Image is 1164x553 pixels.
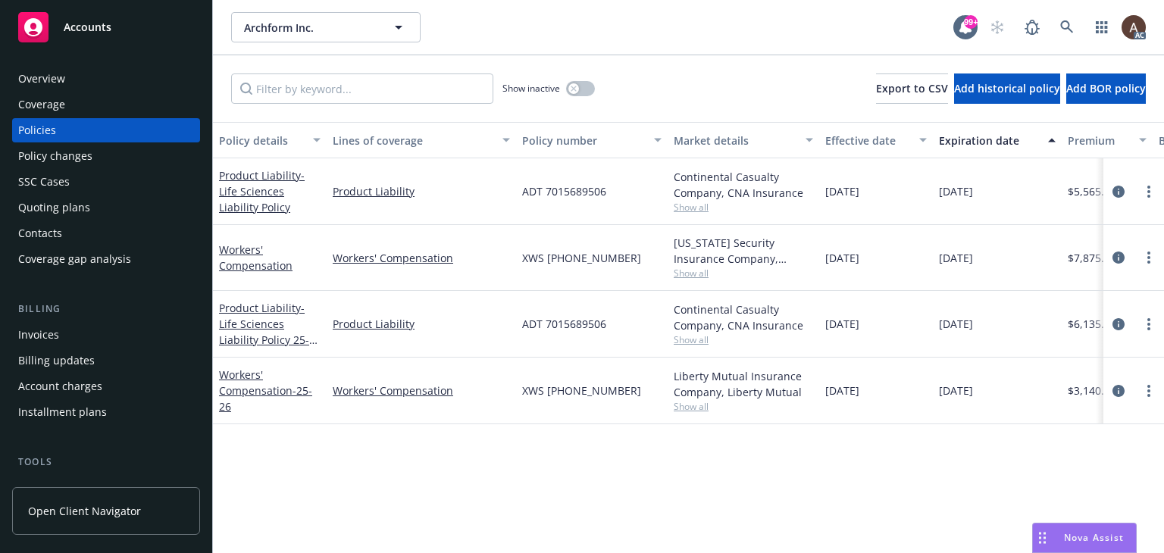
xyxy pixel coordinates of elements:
a: Account charges [12,374,200,398]
div: Market details [674,133,796,148]
span: Nova Assist [1064,531,1124,544]
button: Policy number [516,122,668,158]
a: Switch app [1087,12,1117,42]
a: Report a Bug [1017,12,1047,42]
button: Effective date [819,122,933,158]
span: Add BOR policy [1066,81,1146,95]
div: Drag to move [1033,523,1052,552]
div: Liberty Mutual Insurance Company, Liberty Mutual [674,368,813,400]
span: [DATE] [825,383,859,398]
span: [DATE] [939,316,973,332]
a: Contacts [12,221,200,245]
span: [DATE] [939,383,973,398]
div: Continental Casualty Company, CNA Insurance [674,301,813,333]
span: XWS [PHONE_NUMBER] [522,383,641,398]
div: 99+ [964,15,978,29]
div: Overview [18,67,65,91]
a: Start snowing [982,12,1012,42]
a: Workers' Compensation [333,250,510,266]
span: ADT 7015689506 [522,316,606,332]
div: Lines of coverage [333,133,493,148]
img: photo [1122,15,1146,39]
div: Coverage [18,92,65,117]
span: XWS [PHONE_NUMBER] [522,250,641,266]
div: Policy number [522,133,645,148]
a: Quoting plans [12,195,200,220]
span: Show all [674,267,813,280]
a: Product Liability [219,168,305,214]
span: [DATE] [939,183,973,199]
div: Continental Casualty Company, CNA Insurance [674,169,813,201]
a: circleInformation [1109,248,1128,267]
button: Market details [668,122,819,158]
a: Installment plans [12,400,200,424]
div: Invoices [18,323,59,347]
span: Export to CSV [876,81,948,95]
span: [DATE] [939,250,973,266]
span: - Life Sciences Liability Policy [219,168,305,214]
a: circleInformation [1109,183,1128,201]
span: ADT 7015689506 [522,183,606,199]
a: Product Liability [333,183,510,199]
span: $7,875.00 [1068,250,1116,266]
button: Add BOR policy [1066,73,1146,104]
a: Accounts [12,6,200,48]
span: Accounts [64,21,111,33]
span: Show inactive [502,82,560,95]
div: Policy details [219,133,304,148]
button: Policy details [213,122,327,158]
a: Product Liability [333,316,510,332]
button: Export to CSV [876,73,948,104]
a: Workers' Compensation [219,367,312,414]
div: Billing updates [18,348,95,373]
a: circleInformation [1109,382,1128,400]
div: Policy changes [18,144,92,168]
a: Search [1052,12,1082,42]
a: Coverage gap analysis [12,247,200,271]
div: Premium [1068,133,1130,148]
div: Quoting plans [18,195,90,220]
a: Billing updates [12,348,200,373]
a: Invoices [12,323,200,347]
a: Policy changes [12,144,200,168]
span: [DATE] [825,250,859,266]
div: [US_STATE] Security Insurance Company, Liberty Mutual [674,235,813,267]
span: Show all [674,201,813,214]
button: Add historical policy [954,73,1060,104]
div: Installment plans [18,400,107,424]
span: Show all [674,400,813,413]
a: Product Liability [219,301,309,363]
span: $5,565.00 [1068,183,1116,199]
div: SSC Cases [18,170,70,194]
a: SSC Cases [12,170,200,194]
a: more [1140,183,1158,201]
button: Expiration date [933,122,1062,158]
a: more [1140,248,1158,267]
a: more [1140,315,1158,333]
a: Policies [12,118,200,142]
a: Workers' Compensation [219,242,293,273]
span: $6,135.00 [1068,316,1116,332]
button: Nova Assist [1032,523,1137,553]
button: Premium [1062,122,1153,158]
input: Filter by keyword... [231,73,493,104]
span: [DATE] [825,316,859,332]
div: Policies [18,118,56,142]
span: Add historical policy [954,81,1060,95]
div: Coverage gap analysis [18,247,131,271]
div: Account charges [18,374,102,398]
div: Effective date [825,133,910,148]
a: more [1140,382,1158,400]
span: [DATE] [825,183,859,199]
div: Expiration date [939,133,1039,148]
button: Archform Inc. [231,12,421,42]
button: Lines of coverage [327,122,516,158]
span: $3,140.00 [1068,383,1116,398]
a: Overview [12,67,200,91]
a: circleInformation [1109,315,1128,333]
div: Tools [12,455,200,470]
div: Billing [12,301,200,317]
a: Coverage [12,92,200,117]
a: Workers' Compensation [333,383,510,398]
span: Archform Inc. [244,20,375,36]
